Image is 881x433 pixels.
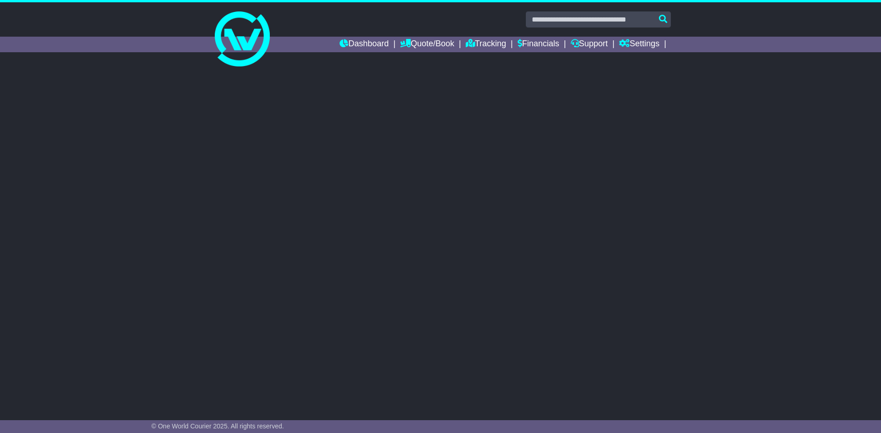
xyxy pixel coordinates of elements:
[151,422,284,430] span: © One World Courier 2025. All rights reserved.
[400,37,454,52] a: Quote/Book
[518,37,559,52] a: Financials
[466,37,506,52] a: Tracking
[619,37,659,52] a: Settings
[340,37,389,52] a: Dashboard
[571,37,608,52] a: Support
